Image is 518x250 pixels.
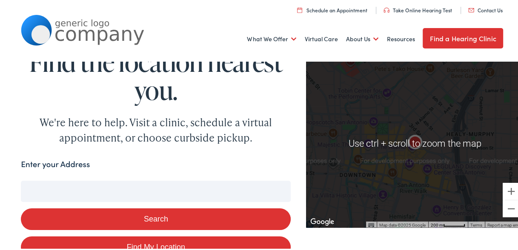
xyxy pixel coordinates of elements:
img: utility icon [383,6,389,11]
img: utility icon [297,6,302,11]
button: Search [21,207,291,229]
h1: Find the location nearest you. [21,47,291,103]
a: Terms (opens in new tab) [470,222,482,226]
div: We're here to help. Visit a clinic, schedule a virtual appointment, or choose curbside pickup. [21,114,291,144]
button: Map Scale: 200 m per 48 pixels [428,220,468,226]
a: Resources [386,22,415,54]
a: What We Offer [247,22,296,54]
a: Contact Us [468,5,503,12]
button: Keyboard shortcuts [368,221,374,227]
input: Enter your address or zip code [21,179,291,201]
a: Take Online Hearing Test [383,5,452,12]
img: Google [308,215,336,226]
img: utility icon [468,7,474,11]
label: Enter your Address [21,157,90,169]
a: Virtual Care [304,22,338,54]
a: About Us [346,22,378,54]
span: Map data ©2025 Google [379,222,426,226]
a: Find a Hearing Clinic [423,27,503,47]
a: Open this area in Google Maps (opens a new window) [308,215,336,226]
span: 200 m [431,222,443,226]
a: Schedule an Appointment [297,5,367,12]
div: The Alamo [405,132,425,152]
